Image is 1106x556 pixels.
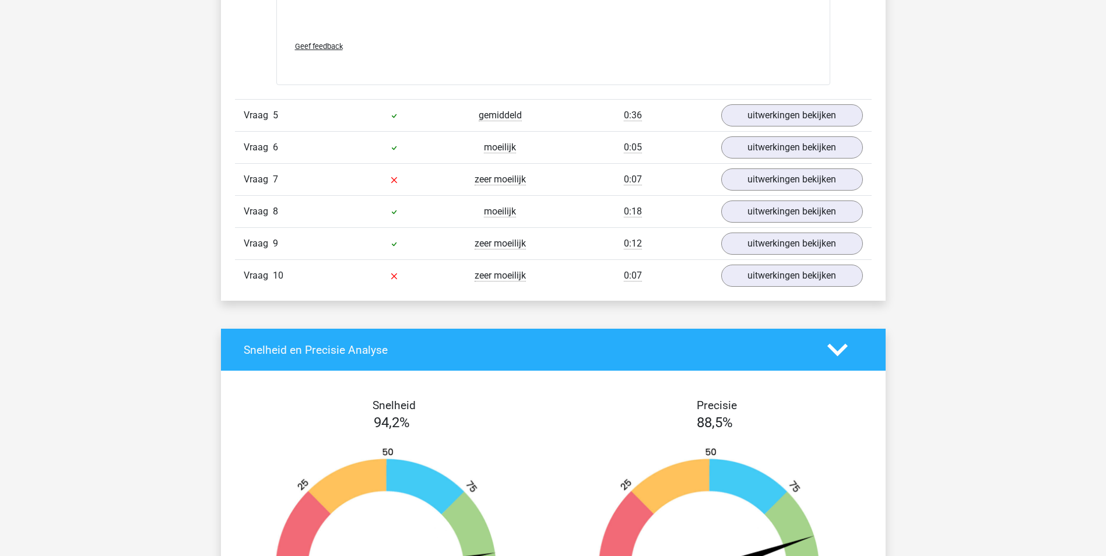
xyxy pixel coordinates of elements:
[273,270,283,281] span: 10
[374,414,410,431] span: 94,2%
[624,238,642,249] span: 0:12
[721,168,863,191] a: uitwerkingen bekijken
[295,42,343,51] span: Geef feedback
[624,206,642,217] span: 0:18
[721,233,863,255] a: uitwerkingen bekijken
[624,142,642,153] span: 0:05
[273,174,278,185] span: 7
[244,173,273,186] span: Vraag
[273,238,278,249] span: 9
[624,270,642,281] span: 0:07
[475,270,526,281] span: zeer moeilijk
[721,136,863,159] a: uitwerkingen bekijken
[475,238,526,249] span: zeer moeilijk
[484,206,516,217] span: moeilijk
[484,142,516,153] span: moeilijk
[244,343,810,357] h4: Snelheid en Precisie Analyse
[244,237,273,251] span: Vraag
[244,269,273,283] span: Vraag
[697,414,733,431] span: 88,5%
[721,200,863,223] a: uitwerkingen bekijken
[273,206,278,217] span: 8
[624,174,642,185] span: 0:07
[244,399,545,412] h4: Snelheid
[244,108,273,122] span: Vraag
[273,142,278,153] span: 6
[273,110,278,121] span: 5
[475,174,526,185] span: zeer moeilijk
[721,104,863,126] a: uitwerkingen bekijken
[567,399,868,412] h4: Precisie
[624,110,642,121] span: 0:36
[721,265,863,287] a: uitwerkingen bekijken
[244,140,273,154] span: Vraag
[244,205,273,219] span: Vraag
[479,110,522,121] span: gemiddeld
